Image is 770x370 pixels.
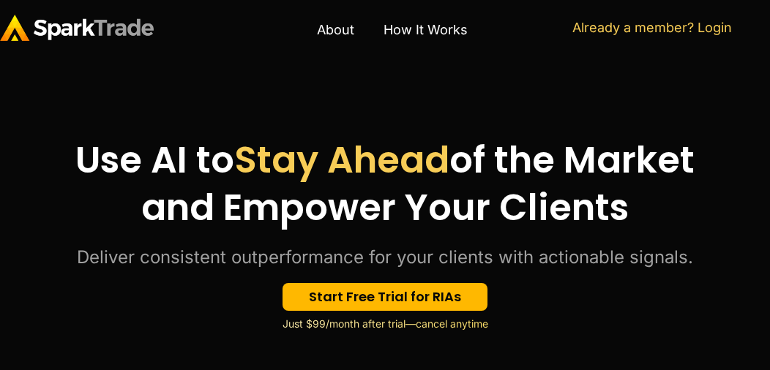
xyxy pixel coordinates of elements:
[369,13,482,47] a: How It Works
[212,13,572,47] nav: Menu
[283,283,487,311] a: Start Free Trial for RIAs
[572,20,732,35] a: Already a member? Login
[234,134,449,186] span: Stay Ahead
[37,246,733,268] p: Deliver consistent outperformance for your clients with actionable signals.
[302,13,369,47] a: About
[37,136,733,231] h2: Use AI to of the Market and Empower Your Clients
[309,290,461,303] span: Start Free Trial for RIAs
